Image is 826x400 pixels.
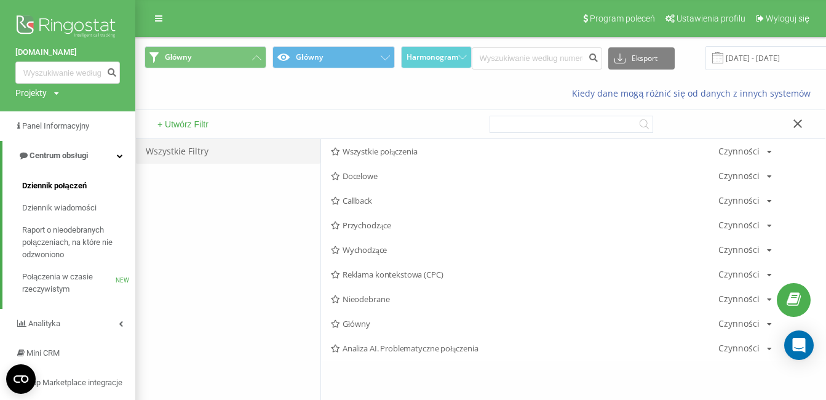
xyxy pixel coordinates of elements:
[718,221,760,230] div: Czynności
[6,364,36,394] button: Open CMP widget
[766,14,809,23] span: Wyloguj się
[154,119,212,130] button: + Utwórz Filtr
[331,147,718,156] span: Wszystkie połączenia
[789,118,807,131] button: Zamknij
[15,12,120,43] img: Ringostat logo
[22,224,129,261] span: Raport o nieodebranych połączeniach, na które nie odzwoniono
[22,197,135,219] a: Dziennik wiadomości
[15,46,120,58] a: [DOMAIN_NAME]
[718,295,760,303] div: Czynności
[15,87,47,99] div: Projekty
[331,295,718,303] span: Nieodebrane
[136,139,320,164] div: Wszystkie Filtry
[401,46,472,68] button: Harmonogram
[272,46,394,68] button: Główny
[22,266,135,300] a: Połączenia w czasie rzeczywistymNEW
[590,14,655,23] span: Program poleceń
[677,14,745,23] span: Ustawienia profilu
[718,344,760,353] div: Czynności
[784,330,814,360] div: Open Intercom Messenger
[331,319,718,328] span: Główny
[718,172,760,180] div: Czynności
[165,52,191,62] span: Główny
[718,196,760,205] div: Czynności
[718,270,760,279] div: Czynności
[472,47,602,70] input: Wyszukiwanie według numeru
[22,202,97,214] span: Dziennik wiadomości
[15,62,120,84] input: Wyszukiwanie według numeru
[572,87,817,99] a: Kiedy dane mogą różnić się od danych z innych systemów
[2,141,135,170] a: Centrum obsługi
[28,319,60,328] span: Analityka
[26,348,60,358] span: Mini CRM
[407,53,458,62] span: Harmonogram
[718,147,760,156] div: Czynności
[22,121,89,130] span: Panel Informacyjny
[22,180,87,192] span: Dziennik połączeń
[331,221,718,230] span: Przychodzące
[22,271,116,295] span: Połączenia w czasie rzeczywistym
[608,47,675,70] button: Eksport
[331,196,718,205] span: Callback
[22,175,135,197] a: Dziennik połączeń
[145,46,266,68] button: Główny
[331,246,718,254] span: Wychodzące
[718,319,760,328] div: Czynności
[331,270,718,279] span: Reklama kontekstowa (CPC)
[30,151,88,160] span: Centrum obsługi
[331,344,718,353] span: Analiza AI. Problematyczne połączenia
[331,172,718,180] span: Docelowe
[22,219,135,266] a: Raport o nieodebranych połączeniach, na które nie odzwoniono
[718,246,760,254] div: Czynności
[27,378,122,387] span: App Marketplace integracje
